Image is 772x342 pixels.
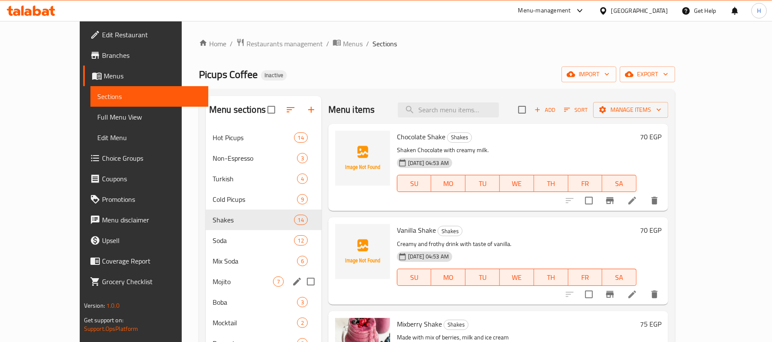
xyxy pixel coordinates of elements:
div: Mix Soda6 [206,251,321,271]
span: MO [435,271,462,284]
span: Non-Espresso [213,153,297,163]
h6: 70 EGP [640,224,661,236]
span: Chocolate Shake [397,130,445,143]
div: Menu-management [518,6,571,16]
li: / [366,39,369,49]
span: Hot Picups [213,132,294,143]
a: Branches [83,45,209,66]
a: Full Menu View [90,107,209,127]
span: Select section [513,101,531,119]
span: 14 [294,134,307,142]
span: SA [606,271,633,284]
span: Select to update [580,285,598,303]
h2: Menu items [328,103,375,116]
span: TU [469,177,496,190]
button: TU [466,269,500,286]
div: Boba3 [206,292,321,312]
span: 3 [297,298,307,306]
p: Creamy and frothy drink with taste of vanilla. [397,239,637,249]
button: MO [431,175,466,192]
button: edit [291,275,303,288]
span: Menus [343,39,363,49]
button: SA [602,175,637,192]
h2: Menu sections [209,103,266,116]
span: Mixberry Shake [397,318,442,330]
div: items [294,215,308,225]
div: Mojito [213,276,273,287]
span: 3 [297,154,307,162]
div: items [297,297,308,307]
span: Shakes [444,320,468,330]
a: Edit menu item [627,289,637,300]
span: Choice Groups [102,153,202,163]
span: Turkish [213,174,297,184]
span: Sort sections [280,99,301,120]
button: MO [431,269,466,286]
span: Cold Picups [213,194,297,204]
h6: 75 EGP [640,318,661,330]
button: TH [534,269,568,286]
span: Menu disclaimer [102,215,202,225]
div: items [294,132,308,143]
a: Menus [83,66,209,86]
a: Edit menu item [627,195,637,206]
span: Upsell [102,235,202,246]
div: items [297,318,308,328]
span: Boba [213,297,297,307]
a: Coupons [83,168,209,189]
span: Promotions [102,194,202,204]
span: Add [533,105,556,115]
span: 9 [297,195,307,204]
button: Branch-specific-item [600,190,620,211]
button: delete [644,190,665,211]
span: Full Menu View [97,112,202,122]
span: 12 [294,237,307,245]
button: TU [466,175,500,192]
span: Edit Restaurant [102,30,202,40]
button: Branch-specific-item [600,284,620,305]
a: Support.OpsPlatform [84,323,138,334]
span: SA [606,177,633,190]
button: Add [531,103,559,117]
div: items [273,276,284,287]
a: Menus [333,38,363,49]
div: Soda12 [206,230,321,251]
span: FR [572,271,599,284]
span: SU [401,271,428,284]
div: Mix Soda [213,256,297,266]
span: Shakes [448,132,472,142]
span: H [757,6,761,15]
button: FR [568,175,603,192]
span: Shakes [438,226,462,236]
button: WE [500,175,534,192]
div: items [297,174,308,184]
span: export [627,69,668,80]
span: Sort items [559,103,593,117]
a: Restaurants management [236,38,323,49]
span: MO [435,177,462,190]
a: Upsell [83,230,209,251]
img: Chocolate Shake [335,131,390,186]
button: delete [644,284,665,305]
li: / [326,39,329,49]
span: Sections [97,91,202,102]
span: Edit Menu [97,132,202,143]
button: SU [397,269,432,286]
span: Grocery Checklist [102,276,202,287]
span: Soda [213,235,294,246]
span: Vanilla Shake [397,224,436,237]
span: 2 [297,319,307,327]
span: Picups Coffee [199,65,258,84]
a: Home [199,39,226,49]
a: Menu disclaimer [83,210,209,230]
span: [DATE] 04:53 AM [405,252,452,261]
span: [DATE] 04:53 AM [405,159,452,167]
